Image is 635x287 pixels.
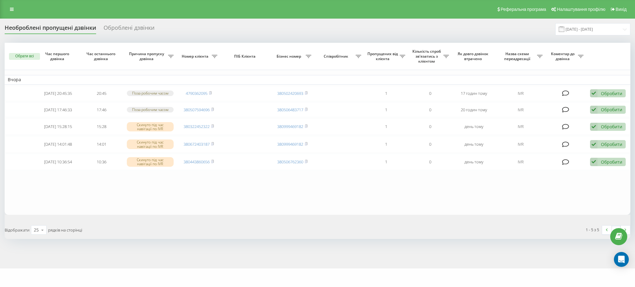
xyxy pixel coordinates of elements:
span: Співробітник [317,54,356,59]
span: Пропущених від клієнта [367,51,399,61]
div: Обробити [601,159,622,165]
td: IVR [496,86,546,101]
span: Кількість спроб зв'язатись з клієнтом [411,49,443,64]
span: Час останнього дзвінка [85,51,118,61]
span: Реферальна програма [501,7,546,12]
td: 0 [408,136,452,152]
td: 20 годин тому [452,102,496,117]
span: ПІБ Клієнта [226,54,265,59]
span: Вихід [616,7,627,12]
span: Коментар до дзвінка [549,51,578,61]
td: [DATE] 10:36:54 [36,154,80,170]
td: 15:28 [80,118,123,135]
span: Час першого дзвінка [41,51,75,61]
td: IVR [496,154,546,170]
td: 17:46 [80,102,123,117]
div: 1 - 5 з 5 [586,227,599,233]
span: рядків на сторінці [48,227,82,233]
td: 20:45 [80,86,123,101]
td: 17 годин тому [452,86,496,101]
div: Обробити [601,91,622,96]
td: 0 [408,102,452,117]
span: Бізнес номер [274,54,306,59]
td: 10:36 [80,154,123,170]
div: Скинуто під час навігації по IVR [127,157,174,166]
div: Необроблені пропущені дзвінки [5,24,96,34]
td: 0 [408,86,452,101]
td: IVR [496,136,546,152]
a: 380506483717 [277,107,303,113]
span: Як довго дзвінок втрачено [457,51,491,61]
div: 25 [34,227,39,233]
td: 1 [364,102,408,117]
td: 1 [364,136,408,152]
a: 380443860656 [184,159,210,165]
td: 1 [364,118,408,135]
td: IVR [496,118,546,135]
td: день тому [452,154,496,170]
span: Номер клієнта [180,54,212,59]
td: [DATE] 14:01:48 [36,136,80,152]
div: Скинуто під час навігації по IVR [127,139,174,149]
div: Обробити [601,141,622,147]
span: Назва схеми переадресації [499,51,537,61]
td: [DATE] 15:28:15 [36,118,80,135]
td: IVR [496,102,546,117]
td: [DATE] 17:46:33 [36,102,80,117]
div: Поза робочим часом [127,91,174,96]
a: 380507594696 [184,107,210,113]
a: 380502420693 [277,91,303,96]
td: 14:01 [80,136,123,152]
a: 380999469182 [277,141,303,147]
a: 4790362095 [186,91,207,96]
button: Обрати всі [9,53,40,60]
a: 380999469182 [277,124,303,129]
td: 1 [364,154,408,170]
td: [DATE] 20:45:35 [36,86,80,101]
a: 1 [611,226,621,234]
span: Відображати [5,227,29,233]
td: Вчора [5,75,630,84]
div: Оброблені дзвінки [104,24,154,34]
span: Причина пропуску дзвінка [127,51,168,61]
div: Open Intercom Messenger [614,252,629,267]
div: Обробити [601,124,622,130]
td: 0 [408,154,452,170]
td: 0 [408,118,452,135]
td: 1 [364,86,408,101]
td: день тому [452,136,496,152]
a: 380506762360 [277,159,303,165]
div: Поза робочим часом [127,107,174,112]
td: день тому [452,118,496,135]
div: Скинуто під час навігації по IVR [127,122,174,131]
div: Обробити [601,107,622,113]
a: 380322452322 [184,124,210,129]
span: Налаштування профілю [557,7,605,12]
a: 380672403187 [184,141,210,147]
